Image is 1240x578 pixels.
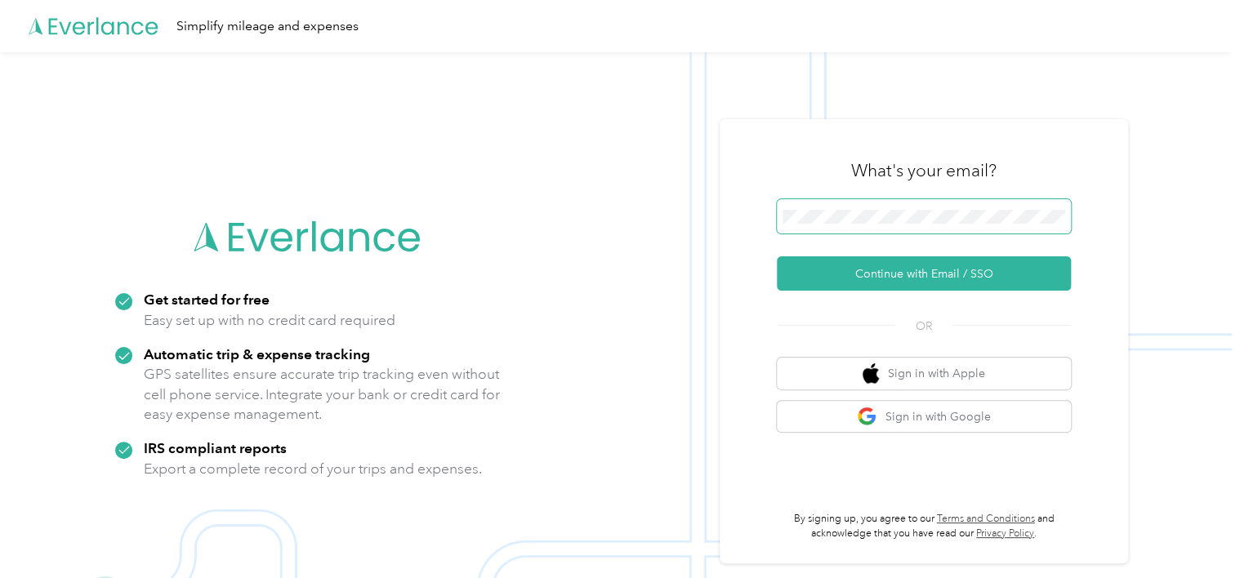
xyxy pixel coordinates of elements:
[144,364,501,425] p: GPS satellites ensure accurate trip tracking even without cell phone service. Integrate your bank...
[144,291,270,308] strong: Get started for free
[863,363,879,384] img: apple logo
[937,513,1035,525] a: Terms and Conditions
[144,310,395,331] p: Easy set up with no credit card required
[144,439,287,456] strong: IRS compliant reports
[976,527,1034,540] a: Privacy Policy
[144,459,482,479] p: Export a complete record of your trips and expenses.
[777,512,1071,540] p: By signing up, you agree to our and acknowledge that you have read our .
[176,16,359,37] div: Simplify mileage and expenses
[777,358,1071,389] button: apple logoSign in with Apple
[144,345,370,362] strong: Automatic trip & expense tracking
[777,256,1071,291] button: Continue with Email / SSO
[895,318,952,335] span: OR
[851,159,997,182] h3: What's your email?
[777,401,1071,433] button: google logoSign in with Google
[857,407,877,427] img: google logo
